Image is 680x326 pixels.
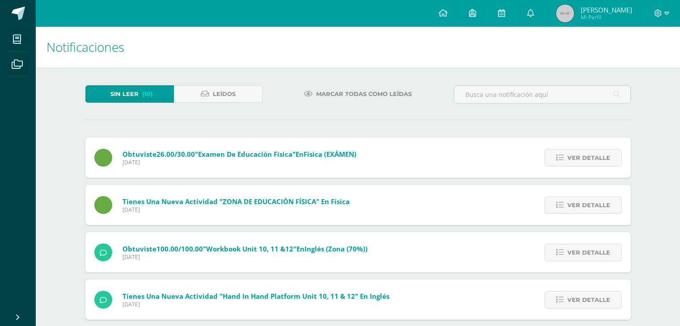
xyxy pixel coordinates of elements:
[454,86,630,103] input: Busca una notificación aquí
[556,4,574,22] img: 45x45
[174,85,262,103] a: Leídos
[581,13,632,21] span: Mi Perfil
[213,86,236,102] span: Leídos
[304,150,356,159] span: Física (EXÁMEN)
[122,159,356,166] span: [DATE]
[122,206,350,213] span: [DATE]
[203,244,296,253] span: "Workbook unit 10, 11 &12"
[293,85,423,103] a: Marcar todas como leídas
[156,150,195,159] span: 26.00/30.00
[567,292,610,308] span: Ver detalle
[304,244,367,253] span: Inglés (Zona (70%))
[110,86,139,102] span: Sin leer
[85,85,174,103] a: Sin leer(10)
[46,38,124,55] span: Notificaciones
[567,150,610,166] span: Ver detalle
[567,244,610,261] span: Ver detalle
[122,253,367,261] span: [DATE]
[122,244,367,253] span: Obtuviste en
[581,5,632,14] span: [PERSON_NAME]
[195,150,296,159] span: "Examen de Educación Física"
[122,292,389,301] span: Tienes una nueva actividad "Hand in Hand Platform unit 10, 11 & 12" En Inglés
[567,197,610,213] span: Ver detalle
[156,244,203,253] span: 100.00/100.00
[316,86,412,102] span: Marcar todas como leídas
[142,86,153,102] span: (10)
[122,150,356,159] span: Obtuviste en
[122,197,350,206] span: Tienes una nueva actividad "ZONA DE EDUCACIÓN FÍSICA" En Física
[122,301,389,308] span: [DATE]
